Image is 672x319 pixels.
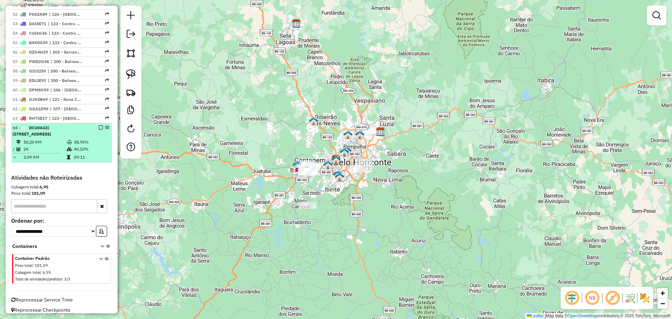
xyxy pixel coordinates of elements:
[49,11,81,18] span: 126 - Petrolândia, 127 - Vila Cristina
[29,87,49,92] span: DPM8G99
[99,125,103,130] em: Finalizar rota
[15,255,91,262] span: Container Padrão
[73,139,109,146] td: 38,95%
[13,125,51,137] span: 64 -
[657,298,668,309] a: Zoom out
[29,68,46,74] span: GIU1I59
[50,49,82,55] span: 202 - Serrano, 203 - Nacional, 992 - [DOM] Santa Luzia
[29,78,46,83] span: EDL3E91
[545,313,546,318] span: |
[96,226,107,237] button: Ordem crescente
[50,106,82,112] span: 107 - Eldorado, 123 - Campo Alto
[13,154,16,161] td: =
[29,12,47,17] span: FKD2A89
[41,270,42,275] span: :
[11,297,73,303] span: Reprocessar Service Time
[105,88,109,92] em: Rota exportada
[29,116,47,121] span: RHT5E17
[13,68,46,74] span: 58 -
[13,59,49,64] span: 57 -
[29,21,46,26] span: DAI8E71
[124,27,138,43] a: Exportar sessão
[639,292,650,304] img: Exibir/Ocultar setores
[123,85,139,100] a: Criar rota
[604,290,621,306] span: Exibir rótulo
[12,243,91,250] span: Containers
[124,8,138,24] a: Nova sessão e pesquisa
[31,190,45,196] strong: 181,09
[29,30,47,36] span: CUI6G46
[124,103,138,119] a: Criar modelo
[67,155,70,159] i: Tempo total em rota
[105,21,109,26] em: Rota exportada
[105,31,109,35] em: Rota exportada
[13,116,47,121] span: 63 -
[13,146,16,153] td: /
[333,170,342,179] img: 216 UDC Light WCL Jardim Riacho
[105,40,109,44] em: Rota exportada
[126,48,136,58] img: Selecionar atividades - polígono
[13,87,49,92] span: 60 -
[48,21,80,27] span: 133 - Centro - Betim
[50,87,83,93] span: 106 - Vila Darcy, 125 - Jardim Marrocos
[15,263,33,268] span: Peso total
[124,122,138,137] a: Reroteirizar Sessão
[23,146,66,153] td: 24
[335,172,344,181] img: 201 UDC Light Contagem Centro
[13,40,48,45] span: 55 -
[299,202,316,209] div: Atividade não roteirizada - EDINEY
[13,78,46,83] span: 59 -
[49,40,82,46] span: 133 - Centro - Betim
[16,140,21,144] i: Distância Total
[16,147,21,151] i: Total de Atividades
[293,160,302,169] img: 212 UDC Light WCL Ingá Betim
[40,184,48,189] strong: 6,95
[51,58,83,65] span: 200 - Balneario da Ressaca
[563,290,580,306] span: Ocultar deslocamento
[11,307,70,313] span: Reprocessar Checkpoints
[302,166,311,175] img: 227 UDC Light WCL Ingá lll
[527,313,544,318] a: Leaflet
[49,30,81,36] span: 133 - Centro - Betim
[584,290,601,306] span: Ocultar NR
[43,270,51,275] span: 6,95
[11,184,112,190] div: Cubagem total:
[657,288,668,298] a: Zoom in
[73,146,109,153] td: 40,10%
[660,289,665,297] span: +
[105,97,109,101] em: Rota exportada
[62,277,63,282] span: :
[13,106,48,111] span: 62 -
[23,154,66,161] td: 2,09 KM
[15,277,62,282] span: Total de atividades/pedidos
[309,117,318,126] img: 210 UDC Light Veneza
[340,148,349,157] img: 217 UDC Light WCL Novo Progresso
[13,49,48,55] span: 56 -
[15,270,41,275] span: Cubagem total
[105,116,109,120] em: Rota exportada
[355,159,373,166] div: Atividade não roteirizada - SIRIA GOURMET LTDA
[49,96,82,103] span: 121 - Nova Contagem, 122 - Icaivera, 123 - Campo Alto, 124 - Santa Helena
[29,125,48,130] span: DCU0A32
[342,146,351,155] img: 208 UDC Full Glória
[13,21,46,26] span: 53 -
[105,69,109,73] em: Rota exportada
[11,174,112,181] h4: Atividades não Roteirizadas
[355,130,364,139] img: 226 UDC Light WCL Nova Warecloud Céu Azul ll
[11,216,112,225] label: Ordenar por:
[292,19,301,28] img: CDD Sete Lagoas
[323,160,332,169] img: 228 UDC Light WCL Jardim Califórnia
[13,12,47,17] span: 52 -
[105,12,109,16] em: Rota exportada
[73,154,109,161] td: 09:11
[105,50,109,54] em: Rota exportada
[294,162,303,172] img: 224 UDC Light WCL Ingá II
[33,263,34,268] span: :
[105,59,109,63] em: Rota exportada
[64,277,70,282] span: 3/3
[13,30,47,36] span: 54 -
[376,127,385,136] img: CDD Santa Luzia
[126,69,136,79] img: Selecionar atividades - laço
[67,140,72,144] i: % de utilização do peso
[29,49,48,55] span: DZG4H29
